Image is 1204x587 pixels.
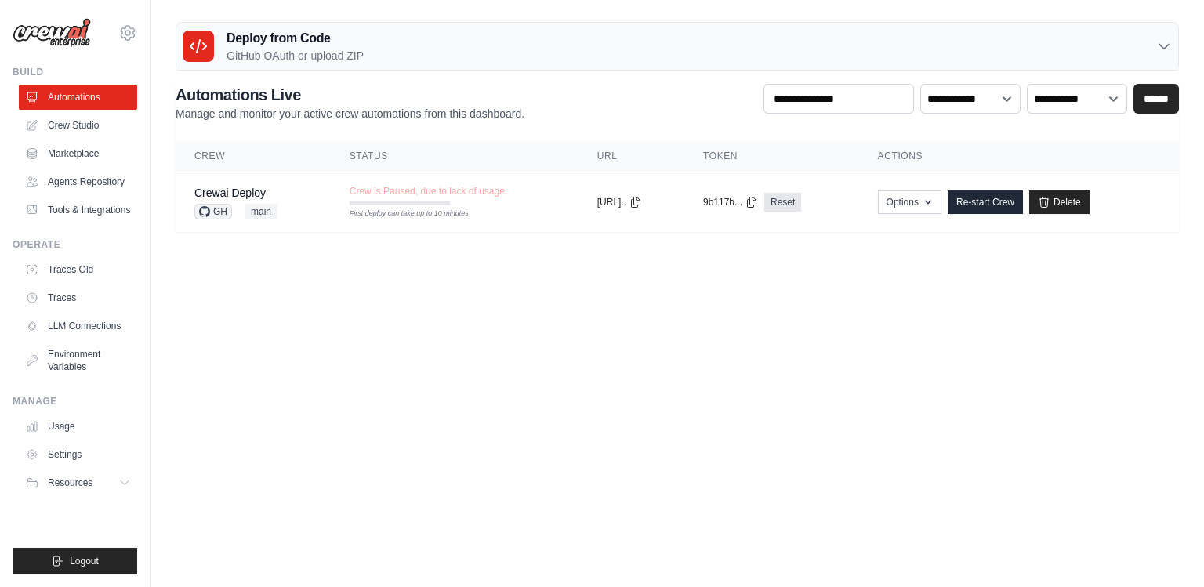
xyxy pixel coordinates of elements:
a: Re-start Crew [948,190,1023,214]
button: 9b117b... [703,196,758,208]
a: Usage [19,414,137,439]
span: Logout [70,555,99,567]
a: Agents Repository [19,169,137,194]
h2: Automations Live [176,84,524,106]
th: Crew [176,140,331,172]
div: Operate [13,238,137,251]
span: Resources [48,476,92,489]
th: Status [331,140,578,172]
a: Reset [764,193,801,212]
a: Tools & Integrations [19,197,137,223]
h3: Deploy from Code [227,29,364,48]
span: main [245,204,277,219]
div: Build [13,66,137,78]
button: Logout [13,548,137,574]
th: Actions [859,140,1179,172]
p: GitHub OAuth or upload ZIP [227,48,364,63]
a: LLM Connections [19,313,137,339]
a: Automations [19,85,137,110]
button: Resources [19,470,137,495]
a: Traces [19,285,137,310]
a: Crewai Deploy [194,187,266,199]
a: Traces Old [19,257,137,282]
div: First deploy can take up to 10 minutes [350,208,450,219]
span: Crew is Paused, due to lack of usage [350,185,505,197]
th: Token [684,140,859,172]
img: Logo [13,18,91,48]
a: Delete [1029,190,1090,214]
p: Manage and monitor your active crew automations from this dashboard. [176,106,524,121]
a: Settings [19,442,137,467]
a: Environment Variables [19,342,137,379]
th: URL [578,140,684,172]
span: GH [194,204,232,219]
a: Crew Studio [19,113,137,138]
iframe: Chat Widget [1126,512,1204,587]
button: Options [878,190,941,214]
a: Marketplace [19,141,137,166]
div: Manage [13,395,137,408]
